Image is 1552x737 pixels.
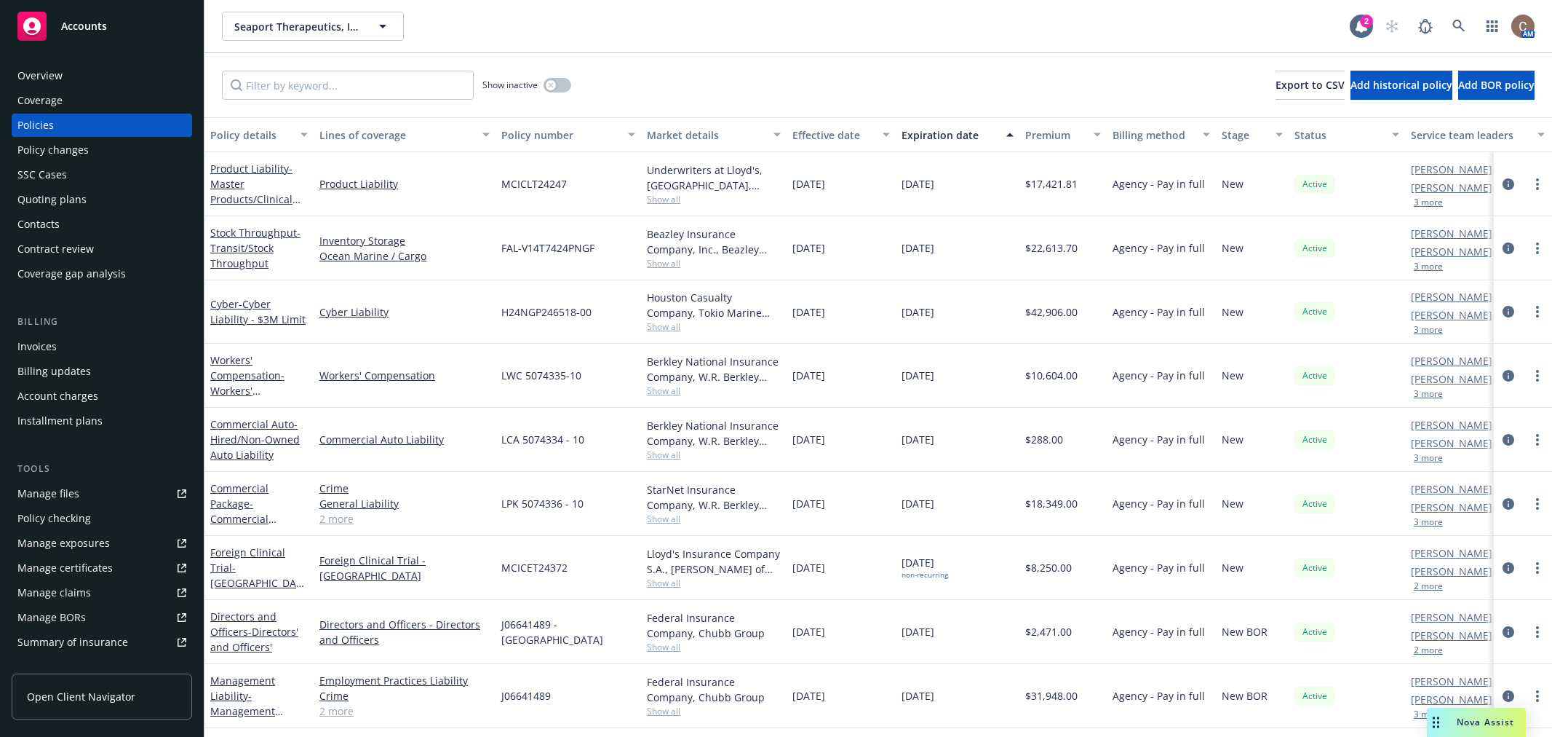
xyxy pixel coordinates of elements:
[1025,240,1078,256] span: $22,613.70
[1222,432,1243,447] span: New
[1411,180,1492,195] a: [PERSON_NAME]
[12,631,192,654] a: Summary of insurance
[1113,368,1205,383] span: Agency - Pay in full
[792,240,825,256] span: [DATE]
[17,581,91,604] div: Manage claims
[1529,431,1546,449] a: more
[1511,15,1535,38] img: photo
[792,176,825,192] span: [DATE]
[17,507,91,530] div: Policy checking
[210,625,298,654] span: - Directors' and Officers'
[647,162,781,193] div: Underwriters at Lloyd's, [GEOGRAPHIC_DATA], [PERSON_NAME] of [GEOGRAPHIC_DATA], Clinical Trials I...
[1411,371,1492,387] a: [PERSON_NAME]
[1411,417,1492,433] a: [PERSON_NAME]
[1025,624,1072,639] span: $2,471.00
[1529,303,1546,320] a: more
[1300,561,1329,575] span: Active
[1444,12,1473,41] a: Search
[319,688,490,703] a: Crime
[1411,307,1492,323] a: [PERSON_NAME]
[1529,367,1546,385] a: more
[647,290,781,320] div: Houston Casualty Company, Tokio Marine HCC
[1414,518,1443,527] button: 3 more
[319,233,490,248] a: Inventory Storage
[902,176,934,192] span: [DATE]
[1350,78,1452,92] span: Add historical policy
[12,138,192,162] a: Policy changes
[17,335,57,358] div: Invoices
[210,162,293,237] a: Product Liability
[1276,71,1345,100] button: Export to CSV
[1411,564,1492,579] a: [PERSON_NAME]
[1113,624,1205,639] span: Agency - Pay in full
[1300,369,1329,382] span: Active
[17,262,126,285] div: Coverage gap analysis
[792,368,825,383] span: [DATE]
[647,226,781,257] div: Beazley Insurance Company, Inc., Beazley Group, Falvey Cargo
[1222,688,1268,703] span: New BOR
[501,432,584,447] span: LCA 5074334 - 10
[1222,368,1243,383] span: New
[902,496,934,511] span: [DATE]
[210,226,301,270] span: - Transit/Stock Throughput
[787,117,896,152] button: Effective date
[314,117,496,152] button: Lines of coverage
[17,360,91,383] div: Billing updates
[17,188,87,211] div: Quoting plans
[1414,454,1443,462] button: 3 more
[1500,687,1517,705] a: circleInformation
[1529,495,1546,513] a: more
[17,482,79,505] div: Manage files
[210,689,283,733] span: - Management Liability
[210,297,306,326] span: - Cyber Liability - $3M Limit
[319,511,490,527] a: 2 more
[12,237,192,261] a: Contract review
[12,462,192,476] div: Tools
[1458,78,1535,92] span: Add BOR policy
[1222,624,1268,639] span: New BOR
[1414,582,1443,591] button: 2 more
[234,19,360,34] span: Seaport Therapeutics, Inc.
[1414,198,1443,207] button: 3 more
[902,688,934,703] span: [DATE]
[501,617,635,647] span: J06641489 - [GEOGRAPHIC_DATA]
[210,481,306,556] a: Commercial Package
[501,127,619,143] div: Policy number
[501,368,581,383] span: LWC 5074335-10
[501,688,551,703] span: J06641489
[647,418,781,449] div: Berkley National Insurance Company, W.R. Berkley Corporation
[902,555,948,580] span: [DATE]
[902,368,934,383] span: [DATE]
[1113,432,1205,447] span: Agency - Pay in full
[1107,117,1216,152] button: Billing method
[319,673,490,688] a: Employment Practices Liability
[319,368,490,383] a: Workers' Compensation
[1113,560,1205,575] span: Agency - Pay in full
[17,237,94,261] div: Contract review
[1222,176,1243,192] span: New
[647,127,765,143] div: Market details
[319,481,490,496] a: Crime
[647,354,781,385] div: Berkley National Insurance Company, W.R. Berkley Corporation
[1457,716,1514,728] span: Nova Assist
[501,240,594,256] span: FAL-V14T7424PNGF
[1289,117,1405,152] button: Status
[1411,500,1492,515] a: [PERSON_NAME]
[1300,305,1329,318] span: Active
[1414,262,1443,271] button: 3 more
[12,556,192,580] a: Manage certificates
[792,560,825,575] span: [DATE]
[1411,628,1492,643] a: [PERSON_NAME]
[641,117,787,152] button: Market details
[222,12,404,41] button: Seaport Therapeutics, Inc.
[1500,431,1517,449] a: circleInformation
[1411,289,1492,304] a: [PERSON_NAME]
[1500,623,1517,641] a: circleInformation
[12,581,192,604] a: Manage claims
[1222,127,1267,143] div: Stage
[1113,127,1194,143] div: Billing method
[1025,496,1078,511] span: $18,349.00
[17,606,86,629] div: Manage BORs
[1411,610,1492,625] a: [PERSON_NAME]
[1529,176,1546,193] a: more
